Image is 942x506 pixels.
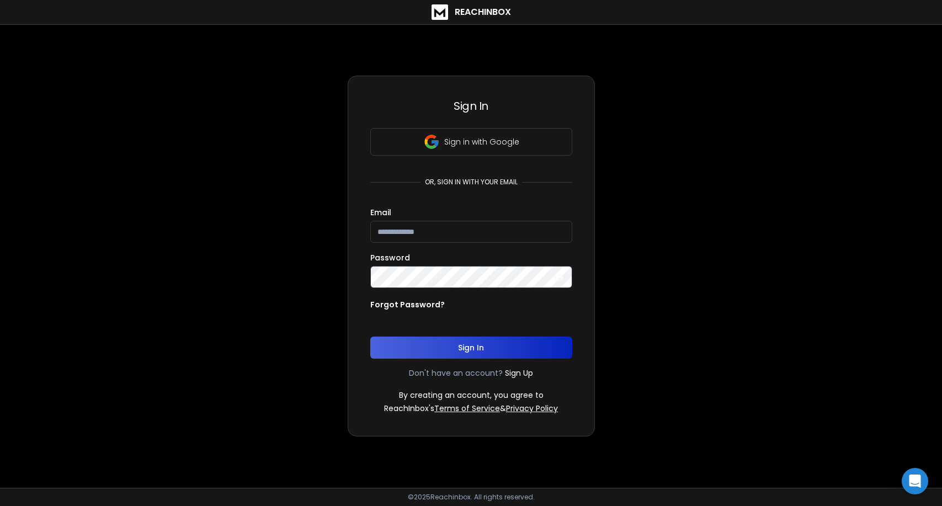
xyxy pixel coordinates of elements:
[506,403,558,414] a: Privacy Policy
[444,136,519,147] p: Sign in with Google
[432,4,511,20] a: ReachInbox
[409,367,503,379] p: Don't have an account?
[421,178,522,187] p: or, sign in with your email
[370,128,572,156] button: Sign in with Google
[432,4,448,20] img: logo
[399,390,544,401] p: By creating an account, you agree to
[370,337,572,359] button: Sign In
[505,367,533,379] a: Sign Up
[384,403,558,414] p: ReachInbox's &
[408,493,535,502] p: © 2025 Reachinbox. All rights reserved.
[902,468,928,494] div: Open Intercom Messenger
[370,98,572,114] h3: Sign In
[370,254,410,262] label: Password
[370,299,445,310] p: Forgot Password?
[370,209,391,216] label: Email
[455,6,511,19] h1: ReachInbox
[434,403,500,414] a: Terms of Service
